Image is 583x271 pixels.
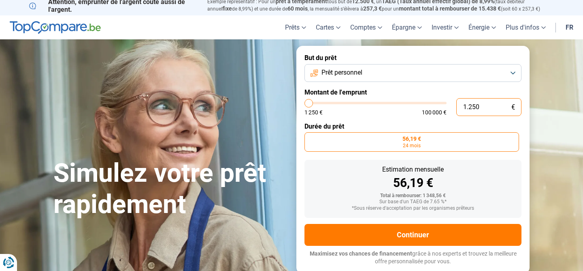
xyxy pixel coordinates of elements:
p: grâce à nos experts et trouvez la meilleure offre personnalisée pour vous. [304,250,521,266]
button: Continuer [304,224,521,246]
div: Total à rembourser: 1 348,56 € [311,193,515,199]
img: TopCompare [10,21,101,34]
button: Prêt personnel [304,64,521,82]
a: Énergie [464,15,501,39]
h1: Simulez votre prêt rapidement [53,158,287,220]
a: Prêts [280,15,311,39]
span: Prêt personnel [321,68,362,77]
a: Investir [427,15,464,39]
span: 24 mois [403,143,421,148]
a: Cartes [311,15,345,39]
span: montant total à rembourser de 15.438 € [399,5,501,12]
div: Estimation mensuelle [311,166,515,173]
div: *Sous réserve d'acceptation par les organismes prêteurs [311,206,515,211]
span: 100 000 € [422,110,447,115]
div: 56,19 € [311,177,515,189]
span: fixe [222,5,232,12]
span: 1 250 € [304,110,323,115]
span: 257,3 € [363,5,382,12]
a: Épargne [387,15,427,39]
span: € [511,104,515,111]
label: But du prêt [304,54,521,62]
a: Comptes [345,15,387,39]
label: Durée du prêt [304,123,521,130]
a: Plus d'infos [501,15,551,39]
span: 56,19 € [402,136,421,142]
span: 60 mois [287,5,308,12]
span: Maximisez vos chances de financement [310,250,412,257]
div: Sur base d'un TAEG de 7.65 %* [311,199,515,205]
label: Montant de l'emprunt [304,88,521,96]
a: fr [561,15,578,39]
